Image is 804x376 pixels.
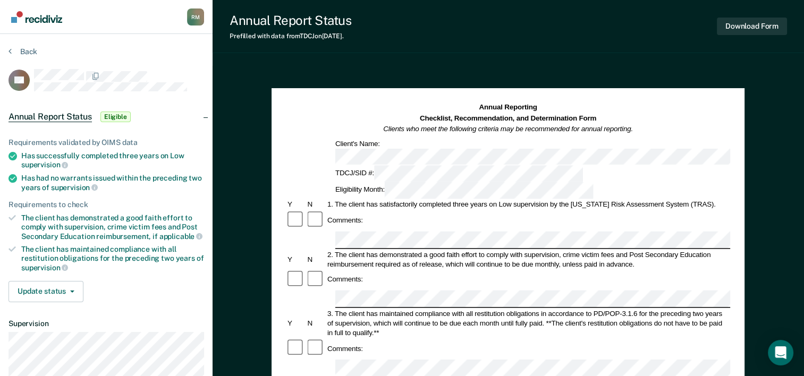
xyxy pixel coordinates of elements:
[21,263,68,272] span: supervision
[9,47,37,56] button: Back
[717,18,787,35] button: Download Form
[326,250,730,269] div: 2. The client has demonstrated a good faith effort to comply with supervision, crime victim fees ...
[479,104,537,112] strong: Annual Reporting
[768,340,793,365] div: Open Intercom Messenger
[9,112,92,122] span: Annual Report Status
[51,183,98,192] span: supervision
[286,318,306,328] div: Y
[306,254,326,264] div: N
[326,344,365,353] div: Comments:
[21,174,204,192] div: Has had no warrants issued within the preceding two years of
[334,166,585,182] div: TDCJ/SID #:
[9,200,204,209] div: Requirements to check
[230,13,351,28] div: Annual Report Status
[21,245,204,272] div: The client has maintained compliance with all restitution obligations for the preceding two years of
[187,8,204,25] div: R M
[326,200,730,209] div: 1. The client has satisfactorily completed three years on Low supervision by the [US_STATE] Risk ...
[11,11,62,23] img: Recidiviz
[159,232,202,241] span: applicable
[21,151,204,169] div: Has successfully completed three years on Low
[9,281,83,302] button: Update status
[230,32,351,40] div: Prefilled with data from TDCJ on [DATE] .
[306,200,326,209] div: N
[21,213,204,241] div: The client has demonstrated a good faith effort to comply with supervision, crime victim fees and...
[21,160,68,169] span: supervision
[286,254,306,264] div: Y
[326,309,730,337] div: 3. The client has maintained compliance with all restitution obligations in accordance to PD/POP-...
[326,275,365,284] div: Comments:
[326,216,365,225] div: Comments:
[306,318,326,328] div: N
[384,125,633,133] em: Clients who meet the following criteria may be recommended for annual reporting.
[187,8,204,25] button: Profile dropdown button
[9,138,204,147] div: Requirements validated by OIMS data
[334,182,595,199] div: Eligibility Month:
[100,112,131,122] span: Eligible
[9,319,204,328] dt: Supervision
[420,114,596,122] strong: Checklist, Recommendation, and Determination Form
[286,200,306,209] div: Y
